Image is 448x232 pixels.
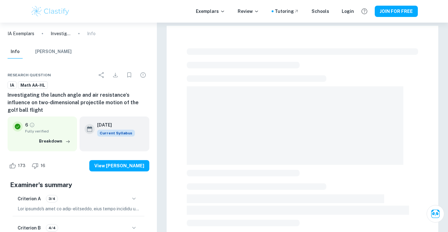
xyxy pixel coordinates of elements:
h6: Criterion A [18,195,41,202]
p: 6 [25,121,28,128]
span: 3/4 [46,196,58,202]
div: Bookmark [123,69,136,81]
h6: [DATE] [97,121,130,128]
a: Schools [312,8,329,15]
button: [PERSON_NAME] [35,45,72,59]
span: IA [8,82,16,89]
span: Current Syllabus [97,130,135,137]
span: 4/4 [46,225,58,231]
span: 173 [14,163,29,169]
div: This exemplar is based on the current syllabus. Feel free to refer to it for inspiration/ideas wh... [97,130,135,137]
p: Lor ipsumdo's amet co adip-elitseddo, eius tempo incididu utlaboree do magnaaliquae, admi, ven qu... [18,205,139,212]
a: Grade fully verified [29,122,35,128]
a: Tutoring [275,8,299,15]
div: Download [109,69,122,81]
div: Report issue [137,69,149,81]
a: IA [8,81,17,89]
h6: Investigating the launch angle and air resistance’s influence on two-dimensional projectile motio... [8,91,149,114]
p: Info [87,30,96,37]
img: Clastify logo [30,5,70,18]
h6: Criterion B [18,224,41,231]
a: Math AA-HL [18,81,48,89]
span: Fully verified [25,128,72,134]
button: Info [8,45,23,59]
span: Research question [8,72,51,78]
button: View [PERSON_NAME] [89,160,149,171]
span: Math AA-HL [18,82,47,89]
button: JOIN FOR FREE [375,6,418,17]
p: Review [238,8,259,15]
div: Like [8,161,29,171]
div: Share [95,69,108,81]
p: Investigating the launch angle and air resistance’s influence on two-dimensional projectile motio... [51,30,71,37]
button: Breakdown [37,137,72,146]
a: IA Exemplars [8,30,34,37]
button: Ask Clai [427,205,444,223]
button: Help and Feedback [359,6,370,17]
p: Exemplars [196,8,225,15]
h5: Examiner's summary [10,180,147,190]
a: Login [342,8,354,15]
div: Dislike [30,161,49,171]
span: 16 [37,163,49,169]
